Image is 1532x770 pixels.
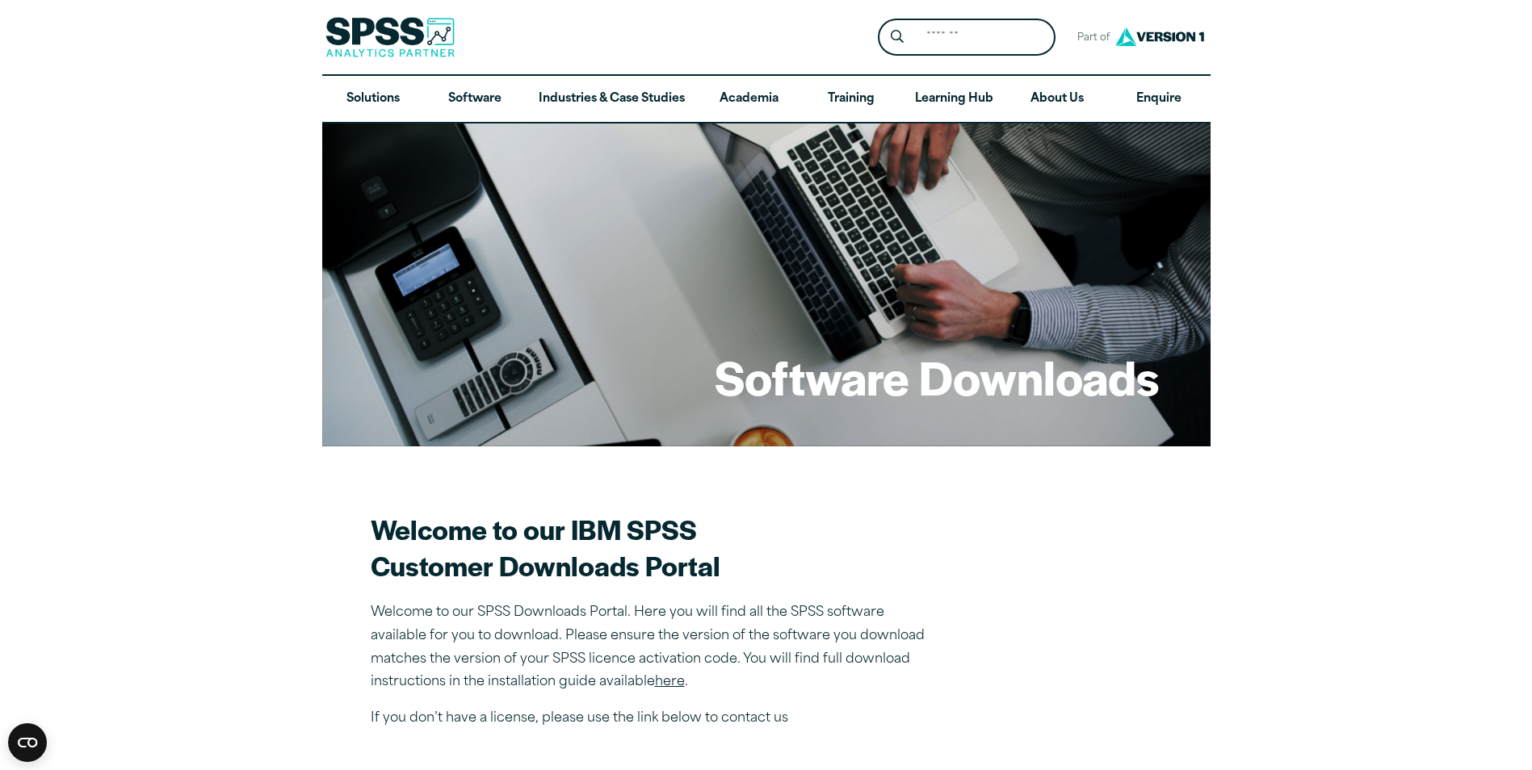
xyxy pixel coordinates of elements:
[902,76,1006,123] a: Learning Hub
[424,76,526,123] a: Software
[1108,76,1210,123] a: Enquire
[526,76,698,123] a: Industries & Case Studies
[800,76,901,123] a: Training
[8,723,47,762] button: Open CMP widget
[371,601,936,694] p: Welcome to our SPSS Downloads Portal. Here you will find all the SPSS software available for you ...
[878,19,1056,56] form: Site Header Search Form
[1111,22,1208,52] img: Version1 Logo
[322,76,424,123] a: Solutions
[371,707,936,730] p: If you don’t have a license, please use the link below to contact us
[698,76,800,123] a: Academia
[891,30,904,44] svg: Search magnifying glass icon
[655,676,685,688] a: here
[322,76,1211,123] nav: Desktop version of site main menu
[1068,27,1111,50] span: Part of
[325,17,455,57] img: SPSS Analytics Partner
[882,23,912,52] button: Search magnifying glass icon
[715,345,1159,408] h1: Software Downloads
[1006,76,1108,123] a: About Us
[371,511,936,584] h2: Welcome to our IBM SPSS Customer Downloads Portal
